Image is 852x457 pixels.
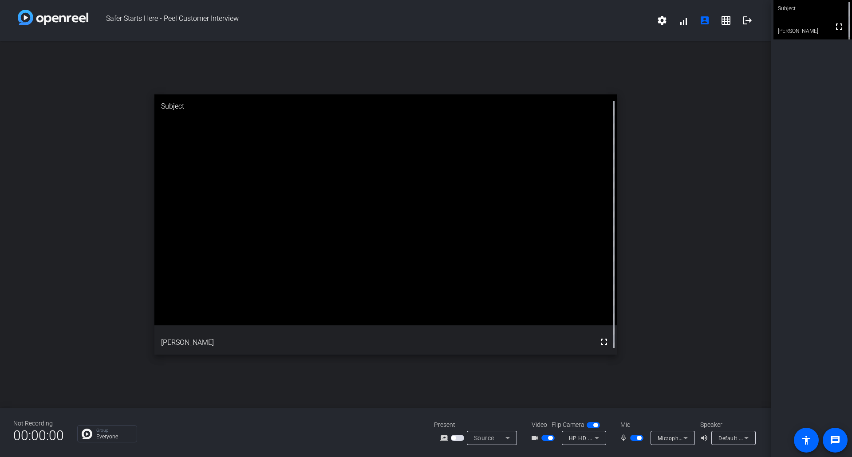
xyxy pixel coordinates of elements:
[474,434,494,441] span: Source
[88,10,651,31] span: Safer Starts Here - Peel Customer Interview
[440,433,451,443] mat-icon: screen_share_outline
[96,434,132,439] p: Everyone
[700,420,753,430] div: Speaker
[599,336,609,347] mat-icon: fullscreen
[611,420,700,430] div: Mic
[434,420,523,430] div: Present
[619,433,630,443] mat-icon: mic_none
[830,435,840,445] mat-icon: message
[531,433,541,443] mat-icon: videocam_outline
[718,434,814,441] span: Default - Speakers (Realtek(R) Audio)
[721,15,731,26] mat-icon: grid_on
[13,425,64,446] span: 00:00:00
[552,420,584,430] span: Flip Camera
[96,428,132,433] p: Group
[834,21,844,32] mat-icon: fullscreen
[82,429,92,439] img: Chat Icon
[569,434,640,441] span: HP HD Camera (30c9:000f)
[13,419,64,428] div: Not Recording
[657,15,667,26] mat-icon: settings
[742,15,753,26] mat-icon: logout
[801,435,812,445] mat-icon: accessibility
[18,10,88,25] img: white-gradient.svg
[673,10,694,31] button: signal_cellular_alt
[700,433,711,443] mat-icon: volume_up
[154,94,617,118] div: Subject
[699,15,710,26] mat-icon: account_box
[532,420,547,430] span: Video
